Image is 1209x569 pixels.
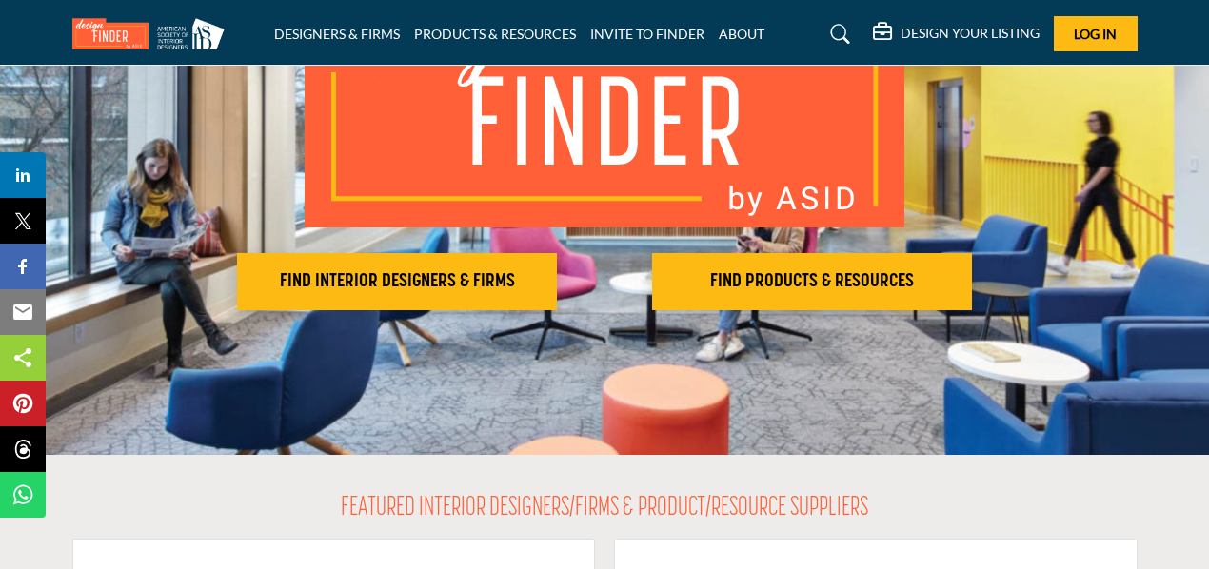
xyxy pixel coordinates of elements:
[243,270,551,293] h2: FIND INTERIOR DESIGNERS & FIRMS
[812,19,862,49] a: Search
[901,25,1040,42] h5: DESIGN YOUR LISTING
[590,26,704,42] a: INVITE TO FINDER
[719,26,764,42] a: ABOUT
[652,253,972,310] button: FIND PRODUCTS & RESOURCES
[1054,16,1138,51] button: Log In
[237,253,557,310] button: FIND INTERIOR DESIGNERS & FIRMS
[274,26,400,42] a: DESIGNERS & FIRMS
[873,23,1040,46] div: DESIGN YOUR LISTING
[658,270,966,293] h2: FIND PRODUCTS & RESOURCES
[1074,26,1117,42] span: Log In
[72,18,234,49] img: Site Logo
[341,493,868,525] h2: FEATURED INTERIOR DESIGNERS/FIRMS & PRODUCT/RESOURCE SUPPLIERS
[414,26,576,42] a: PRODUCTS & RESOURCES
